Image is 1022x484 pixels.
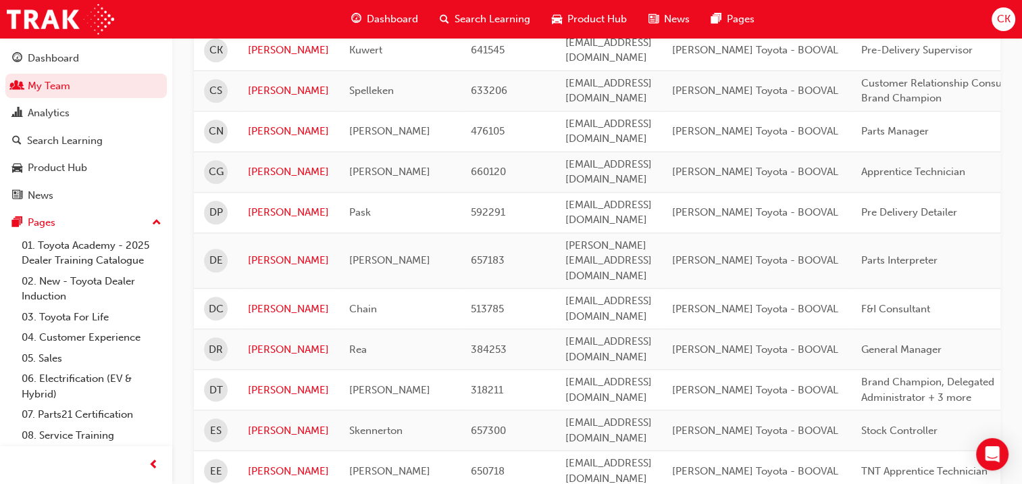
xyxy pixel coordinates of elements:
div: Analytics [28,105,70,121]
span: [PERSON_NAME] Toyota - BOOVAL [672,343,838,356]
span: [PERSON_NAME] Toyota - BOOVAL [672,425,838,437]
span: CS [209,83,222,99]
a: guage-iconDashboard [340,5,429,33]
span: [PERSON_NAME] Toyota - BOOVAL [672,44,838,56]
span: up-icon [152,214,161,232]
span: Search Learning [455,11,530,27]
div: Pages [28,215,55,231]
span: search-icon [12,135,22,147]
span: Parts Manager [861,125,929,137]
a: [PERSON_NAME] [248,205,329,220]
span: 513785 [471,303,504,315]
span: Skennerton [349,425,403,437]
span: [PERSON_NAME] [349,254,430,266]
a: 09. Technical Training [16,445,167,466]
span: 650718 [471,465,505,477]
span: DR [209,342,223,358]
span: Pre-Delivery Supervisor [861,44,973,56]
span: search-icon [440,11,449,28]
a: 05. Sales [16,348,167,369]
a: 06. Electrification (EV & Hybrid) [16,368,167,404]
span: [PERSON_NAME] Toyota - BOOVAL [672,384,838,396]
a: pages-iconPages [700,5,765,33]
span: 476105 [471,125,505,137]
span: Product Hub [567,11,627,27]
span: 592291 [471,206,505,218]
span: news-icon [12,190,22,202]
span: Parts Interpreter [861,254,938,266]
a: [PERSON_NAME] [248,164,329,180]
div: Dashboard [28,51,79,66]
span: pages-icon [12,217,22,229]
span: Stock Controller [861,425,938,437]
img: Trak [7,4,114,34]
span: Apprentice Technician [861,166,965,178]
span: 657300 [471,425,506,437]
span: 318211 [471,384,503,396]
span: F&I Consultant [861,303,930,315]
span: Pask [349,206,371,218]
span: news-icon [648,11,659,28]
span: [PERSON_NAME] [349,125,430,137]
span: car-icon [12,162,22,174]
a: 08. Service Training [16,425,167,446]
a: My Team [5,74,167,99]
div: Product Hub [28,160,87,176]
span: [EMAIL_ADDRESS][DOMAIN_NAME] [565,335,652,363]
a: [PERSON_NAME] [248,342,329,358]
a: 04. Customer Experience [16,327,167,348]
span: prev-icon [149,457,159,474]
a: car-iconProduct Hub [541,5,638,33]
span: DP [209,205,223,220]
span: 660120 [471,166,506,178]
span: 384253 [471,343,507,356]
span: Spelleken [349,84,394,97]
span: [EMAIL_ADDRESS][DOMAIN_NAME] [565,77,652,105]
div: News [28,188,53,203]
span: 641545 [471,44,505,56]
a: [PERSON_NAME] [248,301,329,317]
span: Dashboard [367,11,418,27]
a: Product Hub [5,155,167,180]
span: [PERSON_NAME] Toyota - BOOVAL [672,465,838,477]
a: [PERSON_NAME] [248,464,329,479]
span: [PERSON_NAME] [349,384,430,396]
span: DT [209,383,223,398]
span: chart-icon [12,107,22,120]
button: Pages [5,210,167,235]
span: [PERSON_NAME] [349,465,430,477]
a: Dashboard [5,46,167,71]
div: Search Learning [27,133,103,149]
span: CN [209,124,224,139]
a: [PERSON_NAME] [248,383,329,398]
span: [EMAIL_ADDRESS][DOMAIN_NAME] [565,118,652,145]
span: [PERSON_NAME] [349,166,430,178]
span: [EMAIL_ADDRESS][DOMAIN_NAME] [565,376,652,404]
a: News [5,183,167,208]
span: [PERSON_NAME] Toyota - BOOVAL [672,166,838,178]
span: [EMAIL_ADDRESS][DOMAIN_NAME] [565,199,652,226]
span: TNT Apprentice Technician [861,465,988,477]
span: News [664,11,690,27]
span: guage-icon [351,11,361,28]
a: 03. Toyota For Life [16,307,167,328]
span: Kuwert [349,44,382,56]
span: [PERSON_NAME] Toyota - BOOVAL [672,303,838,315]
span: [PERSON_NAME][EMAIL_ADDRESS][DOMAIN_NAME] [565,239,652,282]
a: 01. Toyota Academy - 2025 Dealer Training Catalogue [16,235,167,271]
span: EE [210,464,222,479]
span: [EMAIL_ADDRESS][DOMAIN_NAME] [565,416,652,444]
a: search-iconSearch Learning [429,5,541,33]
span: Chain [349,303,377,315]
span: pages-icon [711,11,721,28]
span: Rea [349,343,367,356]
span: 657183 [471,254,505,266]
a: Search Learning [5,128,167,153]
span: CG [209,164,224,180]
a: [PERSON_NAME] [248,83,329,99]
button: CK [992,7,1015,31]
span: DC [209,301,224,317]
span: 633206 [471,84,507,97]
a: [PERSON_NAME] [248,253,329,268]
